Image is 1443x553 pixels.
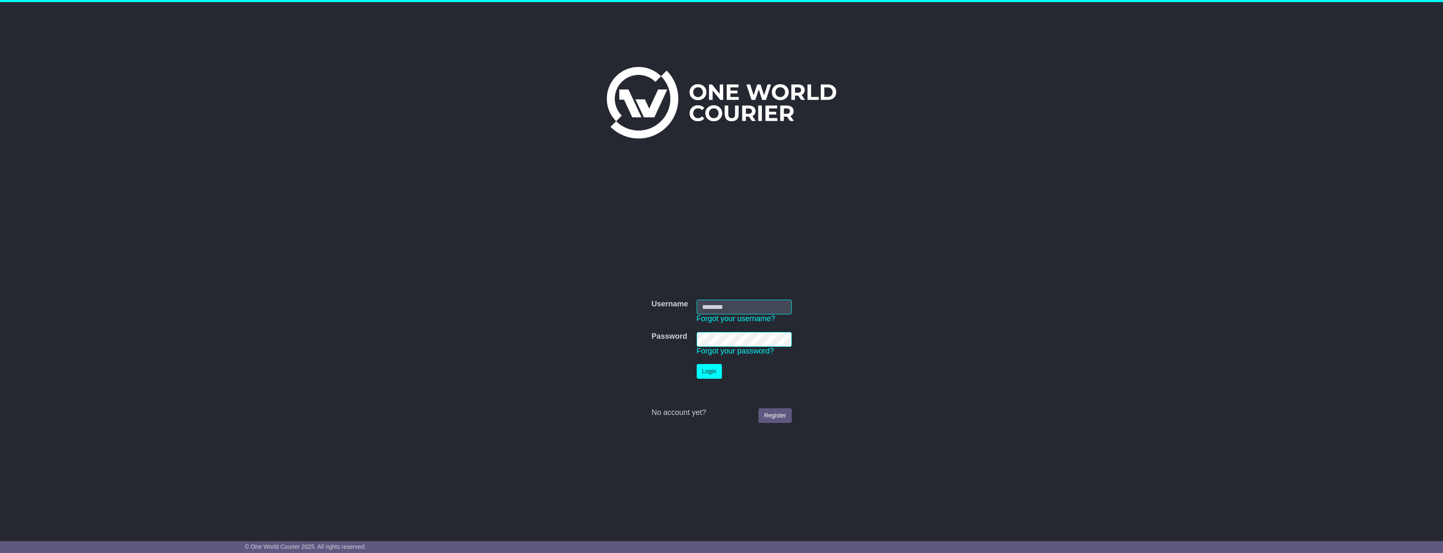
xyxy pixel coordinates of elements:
label: Password [651,332,687,341]
a: Forgot your username? [697,314,775,323]
span: © One World Courier 2025. All rights reserved. [245,543,366,550]
img: One World [607,67,836,138]
label: Username [651,300,688,309]
button: Login [697,364,722,379]
div: No account yet? [651,408,791,417]
a: Register [758,408,791,423]
a: Forgot your password? [697,347,774,355]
